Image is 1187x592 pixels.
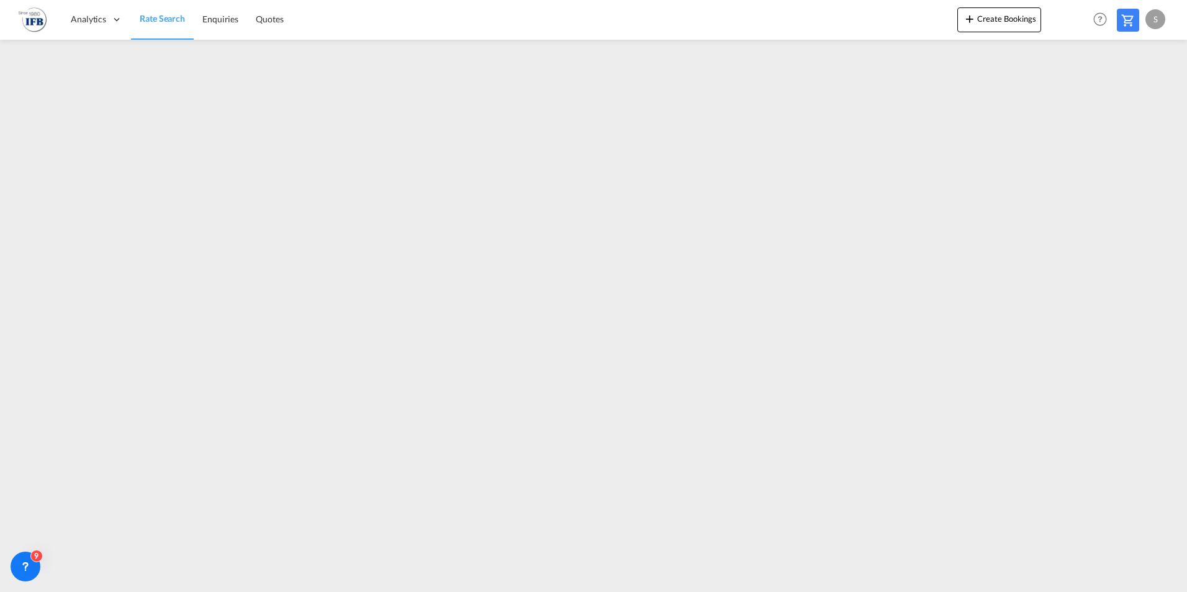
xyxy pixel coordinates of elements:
[962,11,977,26] md-icon: icon-plus 400-fg
[256,14,283,24] span: Quotes
[1145,9,1165,29] div: S
[957,7,1041,32] button: icon-plus 400-fgCreate Bookings
[140,13,185,24] span: Rate Search
[19,6,47,34] img: de31bbe0256b11eebba44b54815f083d.png
[202,14,238,24] span: Enquiries
[1090,9,1111,30] span: Help
[1090,9,1117,31] div: Help
[71,13,106,25] span: Analytics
